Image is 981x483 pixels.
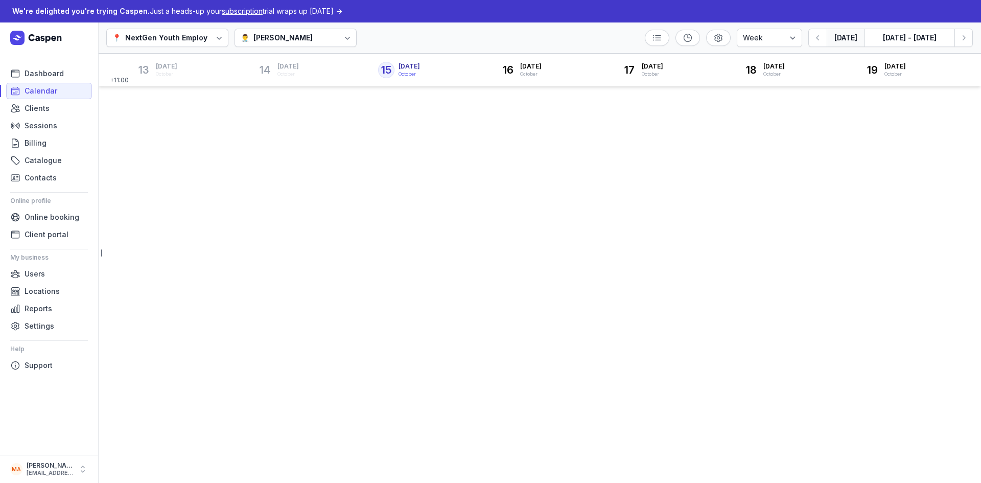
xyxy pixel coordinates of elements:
span: [DATE] [884,62,906,71]
span: subscription [222,7,263,15]
span: [DATE] [277,62,299,71]
div: October [399,71,420,78]
div: NextGen Youth Employment [125,32,225,44]
span: Billing [25,137,46,149]
div: October [277,71,299,78]
div: October [884,71,906,78]
span: Settings [25,320,54,332]
span: Calendar [25,85,57,97]
button: [DATE] - [DATE] [865,29,954,47]
div: October [763,71,785,78]
span: Users [25,268,45,280]
div: 📍 [112,32,121,44]
div: Help [10,341,88,357]
div: [PERSON_NAME] [253,32,313,44]
span: Locations [25,285,60,297]
span: Catalogue [25,154,62,167]
span: Online booking [25,211,79,223]
div: [EMAIL_ADDRESS][DOMAIN_NAME] [27,470,74,477]
span: [DATE] [156,62,177,71]
div: October [642,71,663,78]
div: Online profile [10,193,88,209]
span: [DATE] [520,62,542,71]
span: [DATE] [642,62,663,71]
span: Sessions [25,120,57,132]
span: Support [25,359,53,372]
div: 16 [500,62,516,78]
button: [DATE] [827,29,865,47]
span: [DATE] [763,62,785,71]
div: Just a heads-up your trial wraps up [DATE] → [12,5,342,17]
div: 14 [257,62,273,78]
span: We're delighted you're trying Caspen. [12,7,150,15]
div: October [156,71,177,78]
span: Contacts [25,172,57,184]
div: [PERSON_NAME] [27,462,74,470]
span: Client portal [25,228,68,241]
span: Clients [25,102,50,114]
div: 18 [743,62,759,78]
span: MA [12,463,21,475]
div: October [520,71,542,78]
span: Reports [25,303,52,315]
span: [DATE] [399,62,420,71]
div: 19 [864,62,880,78]
div: 13 [135,62,152,78]
div: 17 [621,62,638,78]
div: My business [10,249,88,266]
div: 👨‍⚕️ [241,32,249,44]
div: 15 [378,62,394,78]
span: +11:00 [110,76,131,86]
span: Dashboard [25,67,64,80]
